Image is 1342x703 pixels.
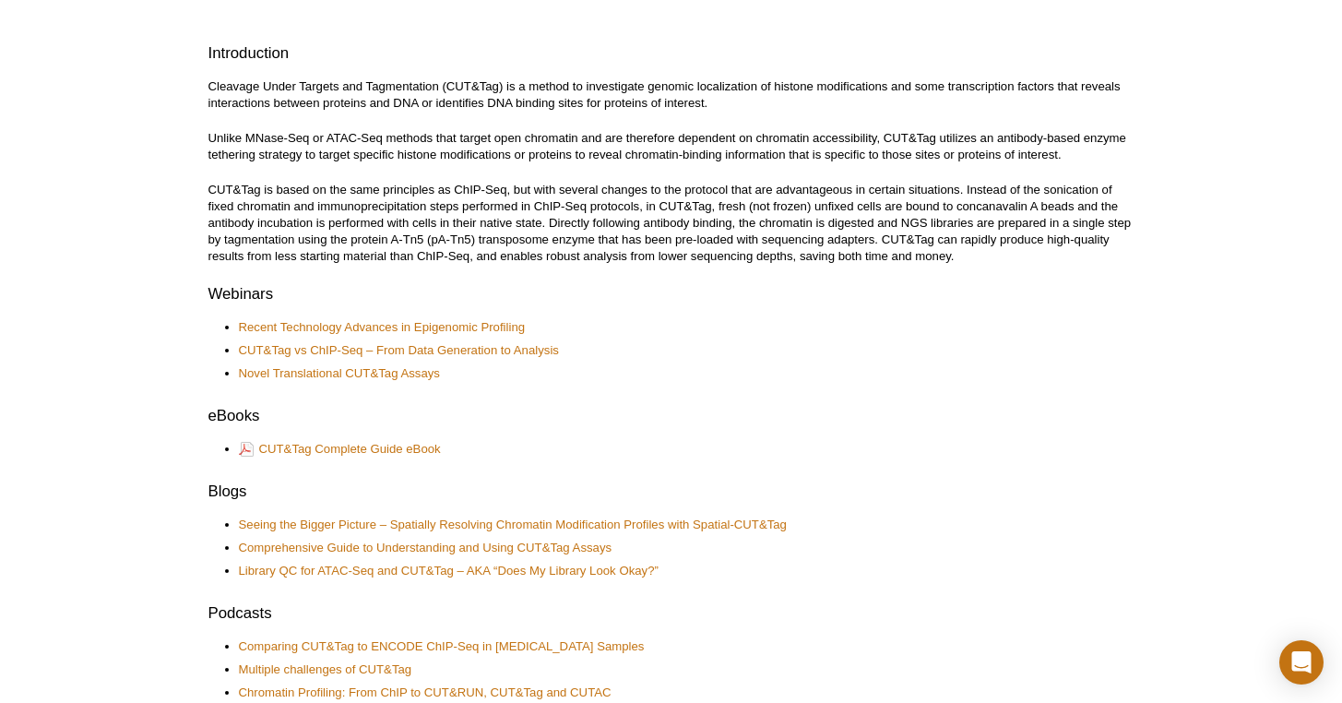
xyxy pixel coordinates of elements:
p: Cleavage Under Targets and Tagmentation (CUT&Tag) is a method to investigate genomic localization... [208,78,1134,112]
h2: eBooks [208,405,1134,427]
p: Unlike MNase-Seq or ATAC-Seq methods that target open chromatin and are therefore dependent on ch... [208,130,1134,163]
h2: Podcasts [208,602,1134,625]
a: Novel Translational CUT&Tag Assays [239,365,440,382]
h2: Blogs [208,481,1134,503]
a: CUT&Tag Complete Guide eBook [239,439,441,459]
a: Comprehensive Guide to Understanding and Using CUT&Tag Assays [239,540,612,556]
a: Seeing the Bigger Picture – Spatially Resolving Chromatin Modification Profiles with Spatial-CUT&Tag [239,517,787,533]
p: CUT&Tag is based on the same principles as ChIP-Seq, but with several changes to the protocol tha... [208,182,1134,265]
a: Library QC for ATAC-Seq and CUT&Tag – AKA “Does My Library Look Okay?” [239,563,659,579]
a: Chromatin Profiling: From ChIP to CUT&RUN, CUT&Tag and CUTAC [239,685,612,701]
div: Open Intercom Messenger [1279,640,1324,685]
a: Multiple challenges of CUT&Tag [239,661,412,678]
a: CUT&Tag vs ChIP-Seq – From Data Generation to Analysis [239,342,559,359]
a: Recent Technology Advances in Epigenomic Profiling [239,319,526,336]
h2: Introduction [208,42,1134,65]
a: Comparing CUT&Tag to ENCODE ChIP-Seq in [MEDICAL_DATA] Samples [239,638,645,655]
h2: Webinars [208,283,1134,305]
